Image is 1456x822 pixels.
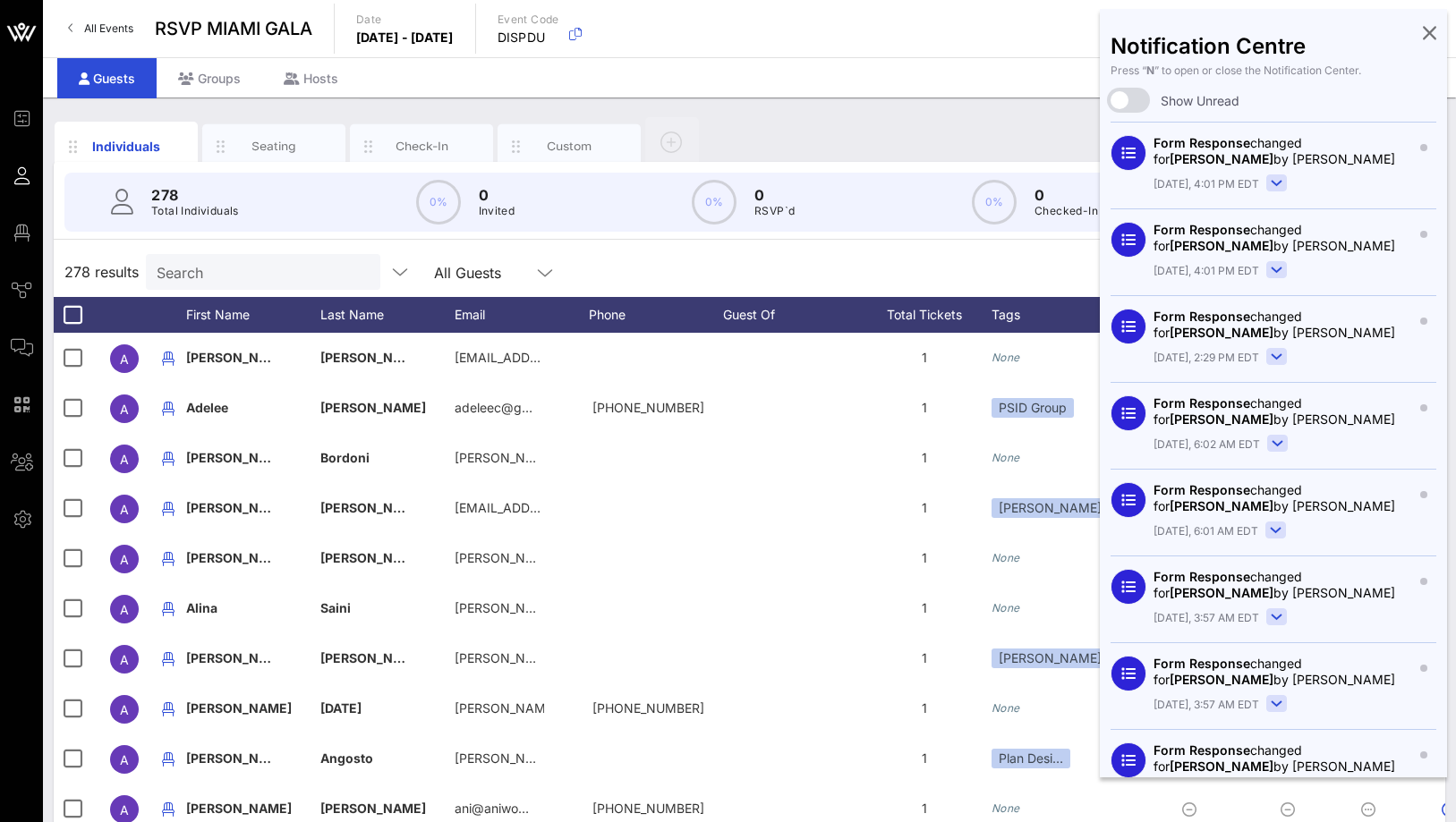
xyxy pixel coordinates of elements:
span: Form Response [1154,309,1250,324]
span: [PERSON_NAME] [1170,238,1273,253]
span: Form Response [1154,742,1250,758]
span: [PERSON_NAME] [1170,151,1273,166]
div: Total Tickets [857,297,992,333]
span: [PERSON_NAME][EMAIL_ADDRESS][DOMAIN_NAME] [455,450,773,465]
div: Phone [589,297,723,333]
span: Form Response [1154,222,1250,237]
span: Form Response [1154,569,1250,584]
a: All Events [57,14,144,43]
span: [PERSON_NAME] [186,750,292,766]
span: [PERSON_NAME] [320,500,426,515]
span: [PERSON_NAME] [1170,672,1273,687]
div: changed for by [PERSON_NAME] [1154,309,1411,341]
span: [DATE], 2:29 PM EDT [1154,350,1259,366]
div: 1 [857,383,992,433]
span: A [120,452,129,467]
div: 1 [857,433,992,483]
span: Form Response [1154,395,1250,411]
span: [PERSON_NAME] [320,801,426,816]
span: [PERSON_NAME][EMAIL_ADDRESS][DOMAIN_NAME] [455,600,773,615]
p: Invited [479,202,515,220]
p: [DATE] - [DATE] [356,29,454,47]
div: Last Name [320,297,455,333]
span: Bordoni [320,450,370,465]
span: [PERSON_NAME] [186,550,292,565]
span: [PERSON_NAME] [186,350,292,365]
span: [DATE], 6:01 AM EDT [1154,523,1258,539]
i: None [992,801,1020,815]
div: 1 [857,483,992,533]
span: +17864129741 [592,400,704,415]
p: 0 [754,184,795,206]
span: [PERSON_NAME] [320,650,426,665]
span: A [120,752,129,767]
div: Tags [992,297,1144,333]
div: Guests [57,58,157,98]
span: [PERSON_NAME] [1170,758,1273,774]
span: [PERSON_NAME] [186,450,292,465]
span: A [120,352,129,367]
span: [EMAIL_ADDRESS][DOMAIN_NAME] [455,350,670,365]
span: [PERSON_NAME] [320,550,426,565]
div: 1 [857,683,992,733]
div: [PERSON_NAME] Art… [992,498,1141,518]
span: [PERSON_NAME] [320,400,426,415]
span: Form Response [1154,482,1250,497]
span: [PERSON_NAME] [186,801,292,816]
div: 1 [857,583,992,633]
p: RSVP`d [754,202,795,220]
p: 0 [479,184,515,206]
span: A [120,652,129,667]
div: Groups [157,58,262,98]
span: +19176910685 [592,801,704,816]
div: Plan Desi… [992,749,1070,768]
p: 0 [1035,184,1098,206]
span: A [120,502,129,517]
div: Seating [234,138,314,155]
div: First Name [186,297,320,333]
div: All Guests [434,265,501,281]
div: Custom [530,138,609,155]
span: [PERSON_NAME] [186,700,292,716]
span: A [120,602,129,617]
div: changed for by [PERSON_NAME] [1154,742,1411,775]
div: changed for by [PERSON_NAME] [1154,482,1411,514]
div: All Guests [423,254,566,290]
span: [DATE], 3:57 AM EDT [1154,697,1259,713]
span: Show Unread [1161,92,1239,109]
div: 1 [857,333,992,383]
span: [PERSON_NAME][EMAIL_ADDRESS][DOMAIN_NAME] [455,650,773,665]
span: A [120,402,129,417]
p: Date [356,11,454,29]
span: Alina [186,600,217,615]
p: 278 [151,184,239,206]
div: Notification Centre [1111,38,1436,55]
span: A [120,702,129,717]
span: [PERSON_NAME] [1170,585,1273,600]
span: Angosto [320,750,373,766]
span: A [120,552,129,567]
i: None [992,451,1020,464]
span: [PERSON_NAME][EMAIL_ADDRESS][DOMAIN_NAME] [455,750,773,766]
span: [DATE], 4:01 PM EDT [1154,263,1259,279]
span: [DATE], 6:02 AM EDT [1154,436,1260,453]
div: Guest Of [723,297,857,333]
span: Adelee [186,400,228,415]
div: 1 [857,633,992,683]
span: [PERSON_NAME] [1170,411,1273,427]
span: Form Response [1154,135,1250,150]
p: [PERSON_NAME]… [455,683,544,733]
p: Checked-In [1035,202,1098,220]
span: [DATE], 4:01 PM EDT [1154,176,1259,192]
i: None [992,551,1020,564]
span: All Events [84,21,133,35]
span: [PERSON_NAME] [1170,325,1273,340]
span: [DATE] [320,700,362,716]
span: +12159011115 [592,700,704,716]
span: RSVP MIAMI GALA [155,15,312,42]
span: [PERSON_NAME] [1170,498,1273,513]
span: [EMAIL_ADDRESS][DOMAIN_NAME] [455,500,670,515]
div: Check-In [382,138,462,155]
div: [PERSON_NAME] Art… [992,648,1141,668]
span: [DATE], 3:57 AM EDT [1154,610,1259,626]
